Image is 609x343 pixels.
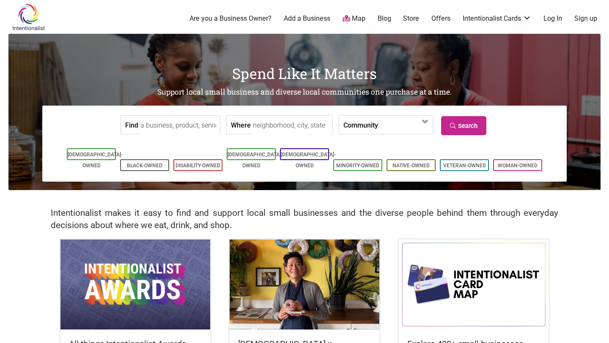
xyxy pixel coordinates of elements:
[574,14,597,23] a: Sign up
[399,240,549,329] img: Intentionalist Card Map
[498,163,538,169] a: Woman-Owned
[8,87,601,98] h2: Support local small business and diverse local communities one purchase at a time.
[336,163,379,169] a: Minority-Owned
[60,240,210,329] img: Intentionalist Awards
[125,116,138,134] label: Find
[343,14,365,24] a: Map
[231,116,251,134] label: Where
[431,14,450,23] a: Offers
[463,14,531,23] a: Intentionalist Cards
[127,163,162,169] a: Black-Owned
[543,14,562,23] a: Log In
[281,152,336,169] a: [DEMOGRAPHIC_DATA]-Owned
[68,152,123,169] a: [DEMOGRAPHIC_DATA]-Owned
[230,240,379,329] img: King Donuts - Hong Chhuor
[392,163,430,169] a: Native-Owned
[189,14,272,23] a: Are you a Business Owner?
[51,207,558,231] h2: Intentionalist makes it easy to find and support local small businesses and the diverse people be...
[8,3,49,31] img: Intentionalist
[8,63,601,84] h1: Spend Like It Matters
[284,14,330,23] a: Add a Business
[176,163,220,169] a: Disability-Owned
[443,163,486,169] a: Veteran-Owned
[378,14,391,23] a: Blog
[140,116,218,135] input: a business, product, service
[343,116,378,134] label: Community
[253,116,330,135] input: neighborhood, city, state
[403,14,419,23] a: Store
[441,116,486,135] a: Search
[228,152,283,169] a: [DEMOGRAPHIC_DATA]-Owned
